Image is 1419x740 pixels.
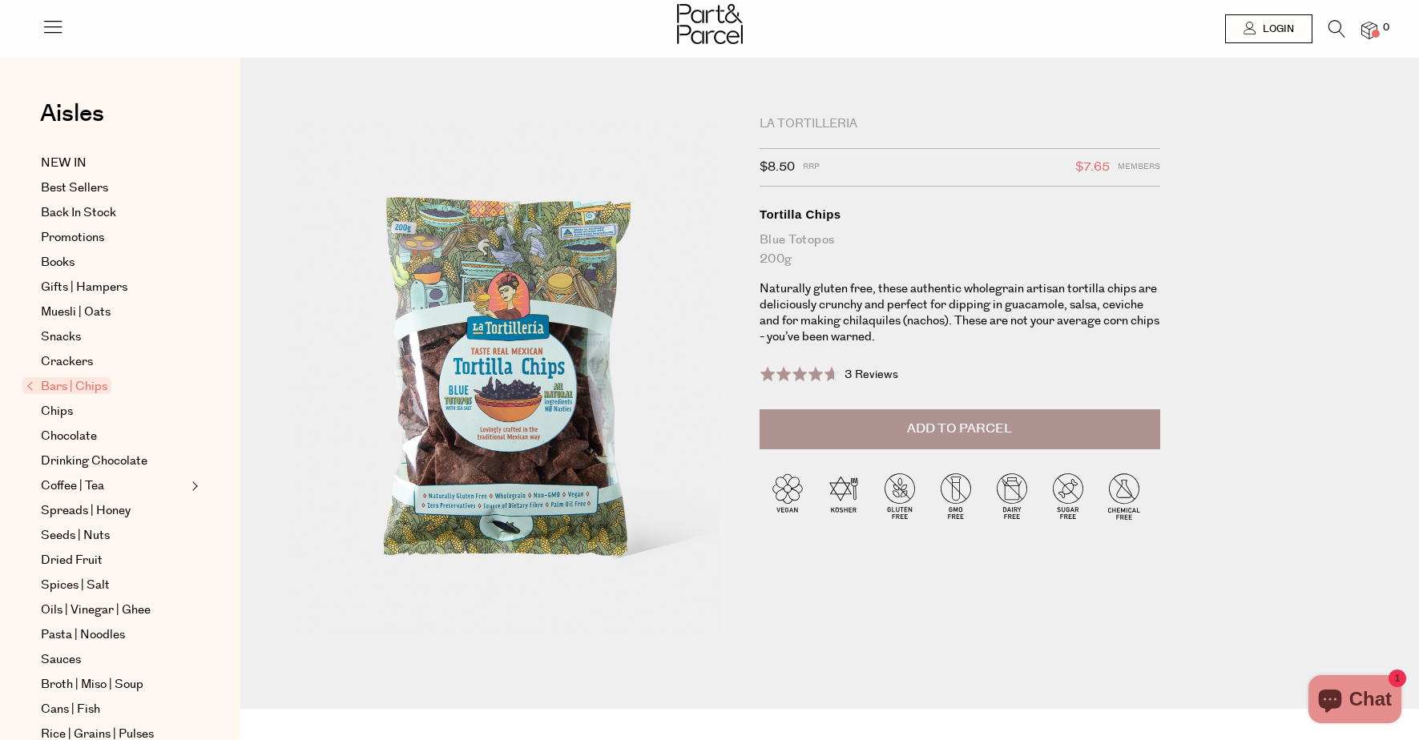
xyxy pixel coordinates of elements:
a: Best Sellers [41,179,187,198]
span: Books [41,253,75,272]
span: Spreads | Honey [41,501,131,521]
span: Crackers [41,352,93,372]
a: Sauces [41,650,187,670]
img: Tortilla Chips [288,122,736,649]
a: Oils | Vinegar | Ghee [41,601,187,620]
a: Drinking Chocolate [41,452,187,471]
a: Login [1225,14,1312,43]
div: Blue Totopos 200g [760,231,1160,269]
img: P_P-ICONS-Live_Bec_V11_Vegan.svg [760,468,816,524]
inbox-online-store-chat: Shopify online store chat [1304,675,1406,727]
span: Back In Stock [41,203,116,223]
img: P_P-ICONS-Live_Bec_V11_Sugar_Free.svg [1040,468,1096,524]
p: Naturally gluten free, these authentic wholegrain artisan tortilla chips are deliciously crunchy ... [760,281,1160,345]
a: Pasta | Noodles [41,625,187,645]
span: Drinking Chocolate [41,452,147,471]
a: NEW IN [41,154,187,173]
span: Spices | Salt [41,576,110,595]
span: Cans | Fish [41,700,100,719]
a: Promotions [41,228,187,247]
img: P_P-ICONS-Live_Bec_V11_Kosher.svg [816,468,872,524]
img: P_P-ICONS-Live_Bec_V11_Chemical_Free.svg [1096,468,1152,524]
img: Part&Parcel [677,4,743,44]
a: Spreads | Honey [41,501,187,521]
span: Gifts | Hampers [41,278,127,297]
a: Back In Stock [41,203,187,223]
a: Gifts | Hampers [41,278,187,297]
span: Coffee | Tea [41,477,104,496]
a: Muesli | Oats [41,303,187,322]
a: Broth | Miso | Soup [41,675,187,694]
button: Expand/Collapse Coffee | Tea [187,477,199,496]
span: $7.65 [1075,157,1110,178]
img: P_P-ICONS-Live_Bec_V11_Dairy_Free.svg [984,468,1040,524]
a: Spices | Salt [41,576,187,595]
span: Chocolate [41,427,97,446]
span: Best Sellers [41,179,108,198]
span: Add to Parcel [907,420,1012,438]
a: Bars | Chips [26,377,187,396]
span: RRP [803,157,820,178]
div: La Tortilleria [760,116,1160,132]
span: Oils | Vinegar | Ghee [41,601,151,620]
a: Cans | Fish [41,700,187,719]
a: Dried Fruit [41,551,187,570]
span: $8.50 [760,157,795,178]
a: 0 [1361,22,1377,38]
a: Chocolate [41,427,187,446]
span: Aisles [40,96,104,131]
img: P_P-ICONS-Live_Bec_V11_Gluten_Free.svg [872,468,928,524]
span: Promotions [41,228,104,247]
span: Chips [41,402,73,421]
a: Snacks [41,328,187,347]
div: Tortilla Chips [760,207,1160,223]
a: Aisles [40,102,104,142]
span: Broth | Miso | Soup [41,675,143,694]
a: Books [41,253,187,272]
img: P_P-ICONS-Live_Bec_V11_GMO_Free.svg [928,468,984,524]
span: 0 [1379,21,1393,35]
span: Muesli | Oats [41,303,111,322]
span: Bars | Chips [22,377,111,394]
span: Members [1118,157,1160,178]
span: Pasta | Noodles [41,625,125,645]
span: Seeds | Nuts [41,526,110,545]
a: Chips [41,402,187,421]
span: Sauces [41,650,81,670]
span: 3 Reviews [845,367,898,383]
a: Seeds | Nuts [41,526,187,545]
span: Login [1259,22,1294,36]
a: Coffee | Tea [41,477,187,496]
span: NEW IN [41,154,87,173]
button: Add to Parcel [760,409,1160,449]
a: Crackers [41,352,187,372]
span: Dried Fruit [41,551,103,570]
span: Snacks [41,328,81,347]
